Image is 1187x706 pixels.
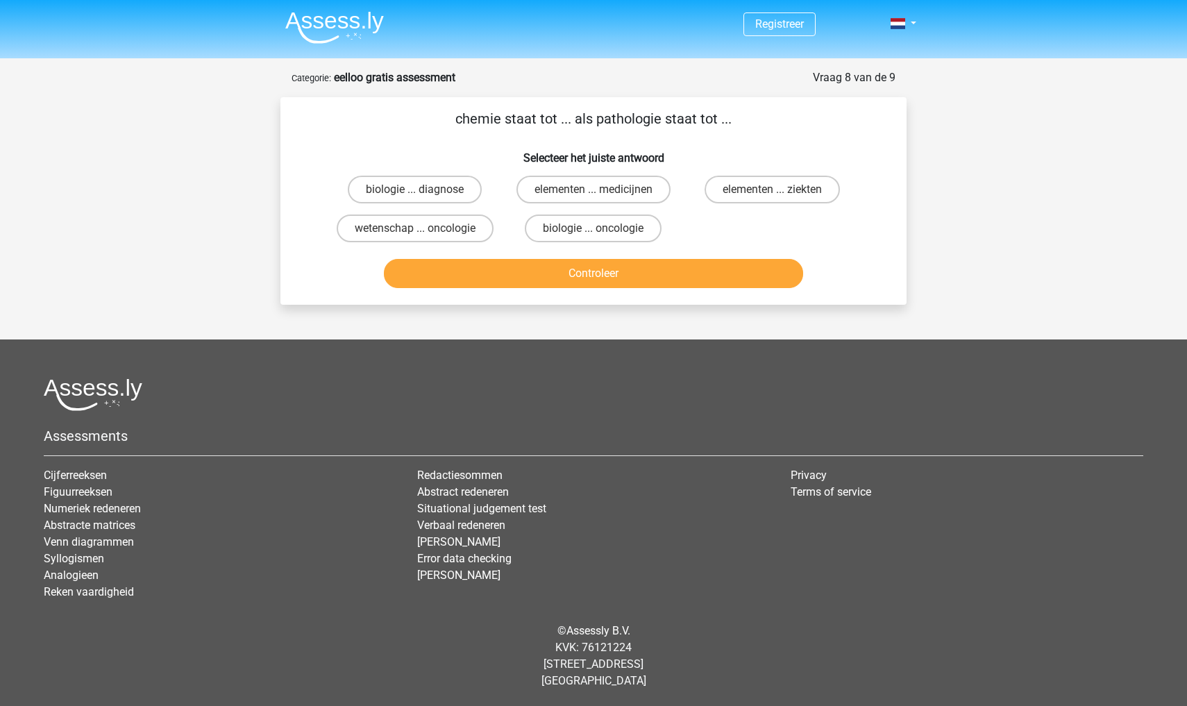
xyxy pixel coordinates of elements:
[44,502,141,515] a: Numeriek redeneren
[417,552,512,565] a: Error data checking
[417,569,500,582] a: [PERSON_NAME]
[813,69,895,86] div: Vraag 8 van de 9
[44,428,1143,444] h5: Assessments
[417,502,546,515] a: Situational judgement test
[516,176,671,203] label: elementen ... medicijnen
[755,17,804,31] a: Registreer
[44,585,134,598] a: Reken vaardigheid
[705,176,840,203] label: elementen ... ziekten
[33,612,1154,700] div: © KVK: 76121224 [STREET_ADDRESS] [GEOGRAPHIC_DATA]
[791,485,871,498] a: Terms of service
[44,552,104,565] a: Syllogismen
[417,485,509,498] a: Abstract redeneren
[303,108,884,129] p: chemie staat tot ... als pathologie staat tot ...
[417,469,503,482] a: Redactiesommen
[417,519,505,532] a: Verbaal redeneren
[44,469,107,482] a: Cijferreeksen
[525,215,662,242] label: biologie ... oncologie
[334,71,455,84] strong: eelloo gratis assessment
[384,259,804,288] button: Controleer
[417,535,500,548] a: [PERSON_NAME]
[44,519,135,532] a: Abstracte matrices
[566,624,630,637] a: Assessly B.V.
[791,469,827,482] a: Privacy
[44,378,142,411] img: Assessly logo
[44,485,112,498] a: Figuurreeksen
[285,11,384,44] img: Assessly
[44,569,99,582] a: Analogieen
[292,73,331,83] small: Categorie:
[337,215,494,242] label: wetenschap ... oncologie
[44,535,134,548] a: Venn diagrammen
[303,140,884,165] h6: Selecteer het juiste antwoord
[348,176,482,203] label: biologie ... diagnose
